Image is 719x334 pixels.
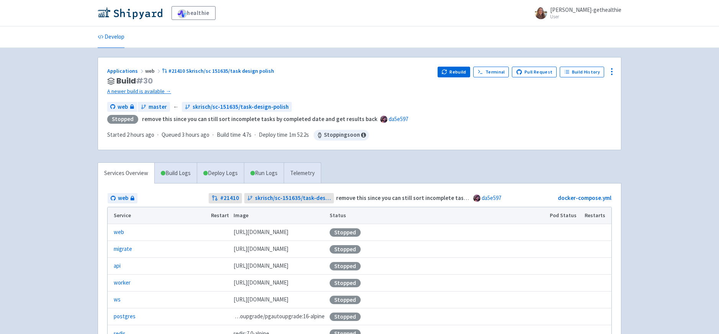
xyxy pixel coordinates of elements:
a: #21410 [209,193,242,203]
a: Build Logs [155,163,197,184]
a: Terminal [473,67,509,77]
span: [DOMAIN_NAME][URL] [234,262,288,270]
span: [DOMAIN_NAME][URL] [234,245,288,254]
a: ws [114,295,121,304]
span: skrisch/sc-151635/task-design-polish [193,103,289,111]
span: Build time [217,131,241,139]
strong: remove this since you can still sort incomplete tasks by completed date and get results back [142,115,377,123]
span: [DOMAIN_NAME][URL] [234,228,288,237]
span: Stopping soon [314,130,369,141]
a: Pull Request [512,67,557,77]
th: Service [108,207,208,224]
span: Queued [162,131,209,138]
a: da5e597 [389,115,408,123]
span: Deploy time [259,131,288,139]
span: pgautoupgrade/pgautoupgrade:16-alpine [234,312,325,321]
th: Pod Status [547,207,582,224]
img: Shipyard logo [98,7,162,19]
span: 4.7s [242,131,252,139]
div: Stopped [330,296,361,304]
time: 3 hours ago [182,131,209,138]
a: #21410 Skrisch/sc 151635/task design polish [162,67,275,74]
a: Deploy Logs [197,163,244,184]
span: web [118,103,128,111]
span: web [118,194,128,203]
a: api [114,262,121,270]
span: Started [107,131,154,138]
span: [PERSON_NAME]-gethealthie [550,6,621,13]
a: migrate [114,245,132,254]
div: Stopped [330,279,361,287]
span: Build [116,77,153,85]
th: Restart [208,207,231,224]
span: ← [173,103,179,111]
th: Restarts [582,207,611,224]
a: skrisch/sc-151635/task-design-polish [244,193,334,203]
a: healthie [172,6,216,20]
a: Applications [107,67,145,74]
a: [PERSON_NAME]-gethealthie User [530,7,621,19]
a: da5e597 [482,194,501,201]
a: A newer build is available → [107,87,431,96]
th: Image [231,207,327,224]
strong: remove this since you can still sort incomplete tasks by completed date and get results back [336,194,572,201]
strong: # 21410 [220,194,239,203]
span: 1m 52.2s [289,131,309,139]
a: Telemetry [284,163,321,184]
a: Build History [560,67,604,77]
th: Status [327,207,547,224]
div: · · · [107,130,369,141]
span: master [149,103,167,111]
a: Develop [98,26,124,48]
span: [DOMAIN_NAME][URL] [234,295,288,304]
a: master [138,102,170,112]
a: Services Overview [98,163,154,184]
time: 2 hours ago [127,131,154,138]
a: skrisch/sc-151635/task-design-polish [182,102,292,112]
div: Stopped [330,228,361,237]
a: web [107,102,137,112]
span: # 30 [136,75,153,86]
button: Rebuild [438,67,471,77]
small: User [550,14,621,19]
div: Stopped [330,313,361,321]
span: skrisch/sc-151635/task-design-polish [255,194,331,203]
div: Stopped [330,262,361,270]
a: worker [114,278,131,287]
div: Stopped [330,245,361,254]
a: web [108,193,137,203]
a: postgres [114,312,136,321]
span: web [145,67,162,74]
a: Run Logs [244,163,284,184]
a: web [114,228,124,237]
div: Stopped [107,115,138,124]
a: docker-compose.yml [558,194,611,201]
span: [DOMAIN_NAME][URL] [234,278,288,287]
